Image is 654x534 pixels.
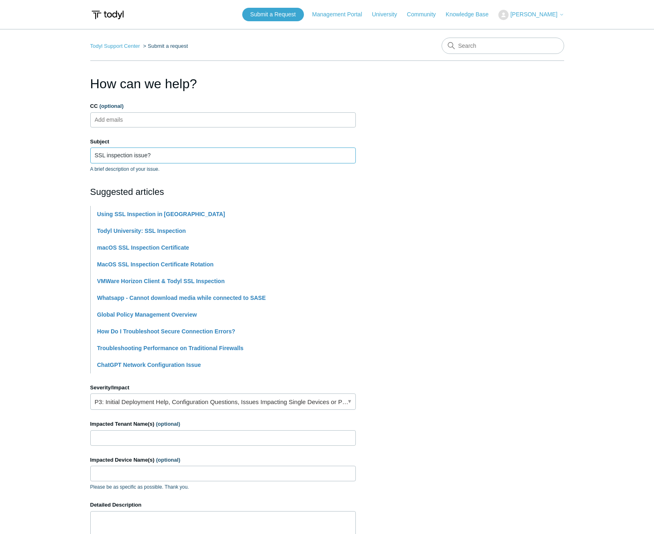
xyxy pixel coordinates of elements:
[90,393,356,410] a: P3: Initial Deployment Help, Configuration Questions, Issues Impacting Single Devices or Past Out...
[90,185,356,199] h2: Suggested articles
[90,483,356,491] p: Please be as specific as possible. Thank you.
[90,43,140,49] a: Todyl Support Center
[97,211,225,217] a: Using SSL Inspection in [GEOGRAPHIC_DATA]
[372,10,405,19] a: University
[97,345,244,351] a: Troubleshooting Performance on Traditional Firewalls
[97,228,186,234] a: Todyl University: SSL Inspection
[90,456,356,464] label: Impacted Device Name(s)
[90,102,356,110] label: CC
[442,38,564,54] input: Search
[90,165,356,173] p: A brief description of your issue.
[446,10,497,19] a: Knowledge Base
[97,244,189,251] a: macOS SSL Inspection Certificate
[90,7,125,22] img: Todyl Support Center Help Center home page
[510,11,557,18] span: [PERSON_NAME]
[498,10,564,20] button: [PERSON_NAME]
[97,261,214,268] a: MacOS SSL Inspection Certificate Rotation
[92,114,140,126] input: Add emails
[156,421,180,427] span: (optional)
[99,103,123,109] span: (optional)
[242,8,304,21] a: Submit a Request
[97,311,197,318] a: Global Policy Management Overview
[156,457,180,463] span: (optional)
[312,10,370,19] a: Management Portal
[90,74,356,94] h1: How can we help?
[90,501,356,509] label: Detailed Description
[97,362,201,368] a: ChatGPT Network Configuration Issue
[90,420,356,428] label: Impacted Tenant Name(s)
[90,43,142,49] li: Todyl Support Center
[90,138,356,146] label: Subject
[97,295,266,301] a: Whatsapp - Cannot download media while connected to SASE
[407,10,444,19] a: Community
[90,384,356,392] label: Severity/Impact
[97,278,225,284] a: VMWare Horizon Client & Todyl SSL Inspection
[97,328,235,335] a: How Do I Troubleshoot Secure Connection Errors?
[141,43,188,49] li: Submit a request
